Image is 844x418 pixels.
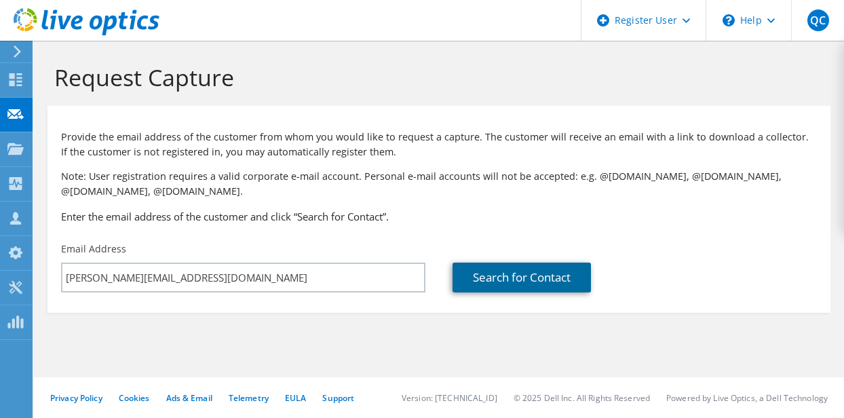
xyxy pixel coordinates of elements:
[453,263,591,292] a: Search for Contact
[61,130,817,159] p: Provide the email address of the customer from whom you would like to request a capture. The cust...
[402,392,497,404] li: Version: [TECHNICAL_ID]
[807,9,829,31] span: QC
[166,392,212,404] a: Ads & Email
[61,209,817,224] h3: Enter the email address of the customer and click “Search for Contact”.
[666,392,828,404] li: Powered by Live Optics, a Dell Technology
[229,392,269,404] a: Telemetry
[61,242,126,256] label: Email Address
[119,392,150,404] a: Cookies
[322,392,354,404] a: Support
[54,63,817,92] h1: Request Capture
[61,169,817,199] p: Note: User registration requires a valid corporate e-mail account. Personal e-mail accounts will ...
[285,392,306,404] a: EULA
[514,392,650,404] li: © 2025 Dell Inc. All Rights Reserved
[723,14,735,26] svg: \n
[50,392,102,404] a: Privacy Policy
